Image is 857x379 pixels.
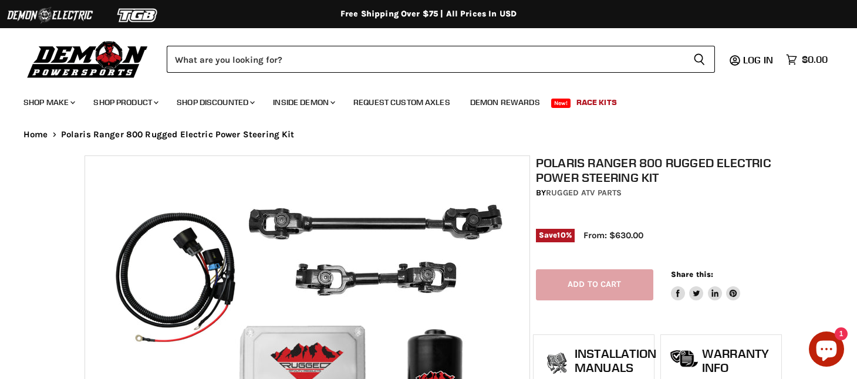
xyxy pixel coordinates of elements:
[802,54,828,65] span: $0.00
[536,187,779,199] div: by
[546,188,622,198] a: Rugged ATV Parts
[23,130,48,140] a: Home
[568,90,626,114] a: Race Kits
[536,155,779,185] h1: Polaris Ranger 800 Rugged Electric Power Steering Kit
[536,229,575,242] span: Save %
[738,55,780,65] a: Log in
[805,331,848,370] inbox-online-store-chat: Shopify online store chat
[551,99,571,108] span: New!
[743,54,773,66] span: Log in
[167,46,684,73] input: Search
[583,230,643,241] span: From: $630.00
[542,350,572,379] img: install_manual-icon.png
[85,90,166,114] a: Shop Product
[23,38,152,80] img: Demon Powersports
[671,269,741,300] aside: Share this:
[575,347,656,374] h1: Installation Manuals
[61,130,295,140] span: Polaris Ranger 800 Rugged Electric Power Steering Kit
[345,90,459,114] a: Request Custom Axles
[702,347,783,374] h1: Warranty Info
[167,46,715,73] form: Product
[670,350,699,368] img: warranty-icon.png
[94,4,182,26] img: TGB Logo 2
[264,90,342,114] a: Inside Demon
[557,231,565,239] span: 10
[684,46,715,73] button: Search
[780,51,834,68] a: $0.00
[168,90,262,114] a: Shop Discounted
[461,90,549,114] a: Demon Rewards
[6,4,94,26] img: Demon Electric Logo 2
[671,270,713,279] span: Share this:
[15,86,825,114] ul: Main menu
[15,90,82,114] a: Shop Make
